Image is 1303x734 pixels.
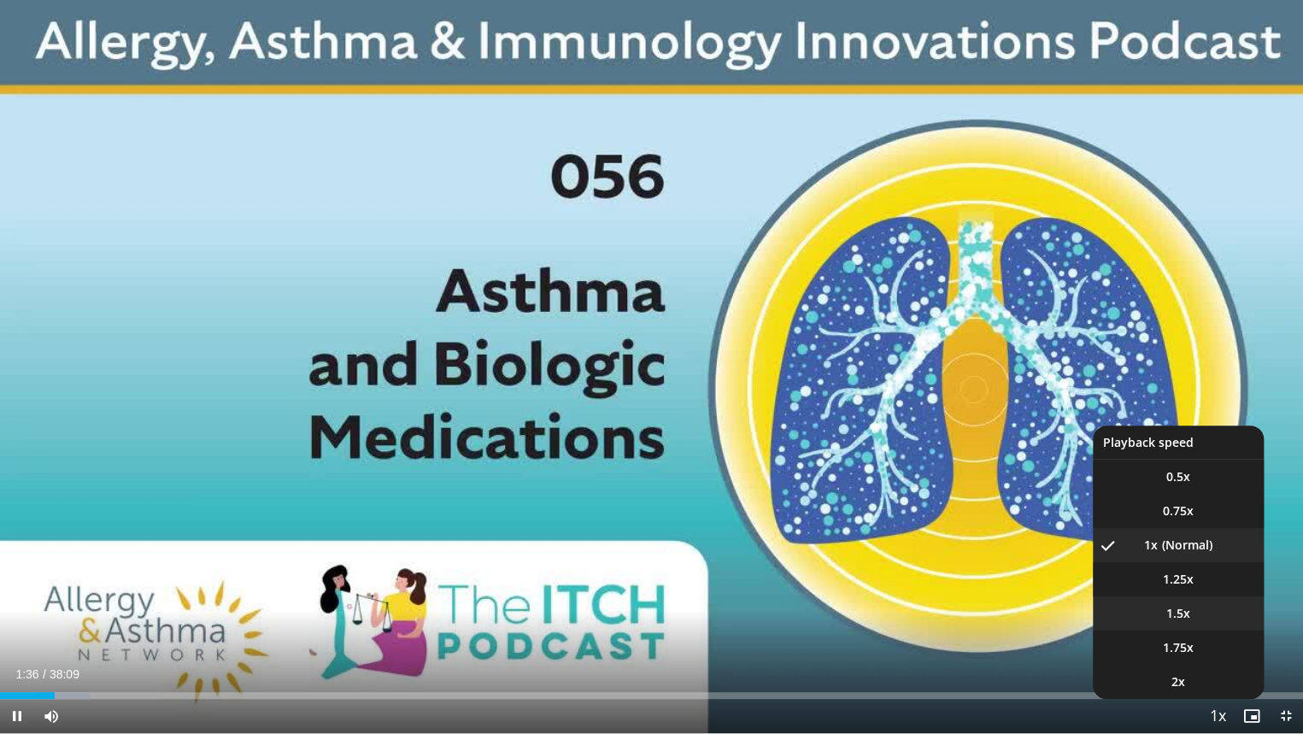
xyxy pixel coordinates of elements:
[1163,571,1194,588] span: 1.25x
[1166,605,1190,622] span: 1.5x
[1200,699,1235,733] button: Playback Rate
[1163,639,1194,656] span: 1.75x
[34,699,68,733] button: Mute
[43,667,46,681] span: /
[15,667,38,681] span: 1:36
[1166,468,1190,485] span: 0.5x
[1269,699,1303,733] button: Exit Fullscreen
[1144,537,1158,554] span: 1x
[1171,673,1185,690] span: 2x
[50,667,79,681] span: 38:09
[1163,502,1194,520] span: 0.75x
[1235,699,1269,733] button: Enable picture-in-picture mode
